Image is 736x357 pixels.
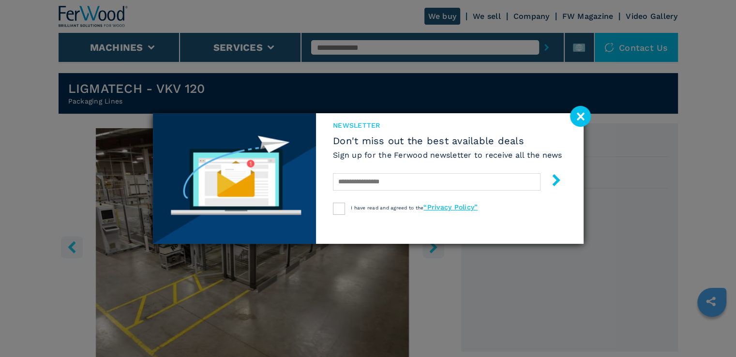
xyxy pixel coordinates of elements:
[333,120,562,130] span: newsletter
[333,135,562,147] span: Don't miss out the best available deals
[153,113,316,244] img: Newsletter image
[333,149,562,161] h6: Sign up for the Ferwood newsletter to receive all the news
[541,170,562,193] button: submit-button
[423,203,478,211] a: “Privacy Policy”
[351,205,478,210] span: I have read and agreed to the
